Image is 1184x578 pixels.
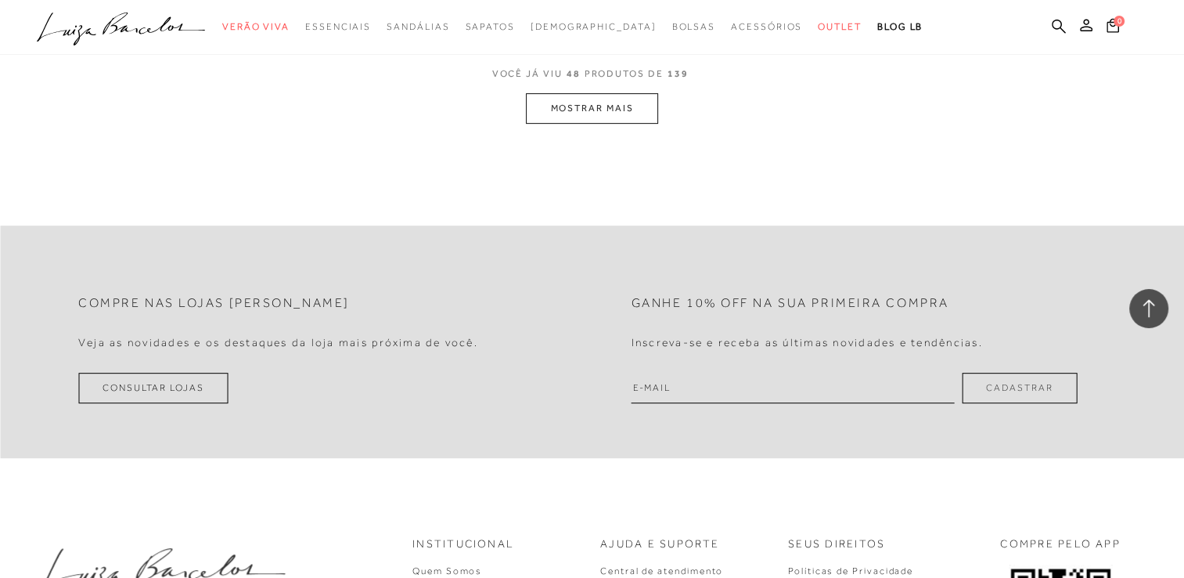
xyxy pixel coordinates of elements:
[818,13,862,42] a: categoryNavScreenReaderText
[412,565,482,576] a: Quem Somos
[465,13,514,42] a: categoryNavScreenReaderText
[788,536,885,552] p: Seus Direitos
[305,21,371,32] span: Essenciais
[492,68,693,79] span: VOCÊ JÁ VIU PRODUTOS DE
[600,565,723,576] a: Central de atendimento
[531,21,657,32] span: [DEMOGRAPHIC_DATA]
[731,21,802,32] span: Acessórios
[305,13,371,42] a: categoryNavScreenReaderText
[465,21,514,32] span: Sapatos
[788,565,913,576] a: Políticas de Privacidade
[600,536,720,552] p: Ajuda e Suporte
[671,21,715,32] span: Bolsas
[387,13,449,42] a: categoryNavScreenReaderText
[1000,536,1121,552] p: COMPRE PELO APP
[731,13,802,42] a: categoryNavScreenReaderText
[78,336,478,349] h4: Veja as novidades e os destaques da loja mais próxima de você.
[671,13,715,42] a: categoryNavScreenReaderText
[78,373,229,403] a: Consultar Lojas
[877,21,923,32] span: BLOG LB
[222,13,290,42] a: categoryNavScreenReaderText
[877,13,923,42] a: BLOG LB
[1102,17,1124,38] button: 0
[412,536,514,552] p: Institucional
[222,21,290,32] span: Verão Viva
[632,296,949,311] h2: Ganhe 10% off na sua primeira compra
[632,336,983,349] h4: Inscreva-se e receba as últimas novidades e tendências.
[632,373,955,403] input: E-mail
[387,21,449,32] span: Sandálias
[818,21,862,32] span: Outlet
[567,68,581,79] span: 48
[1114,16,1125,27] span: 0
[526,93,657,124] button: MOSTRAR MAIS
[668,68,689,79] span: 139
[531,13,657,42] a: noSubCategoriesText
[962,373,1077,403] button: Cadastrar
[78,296,350,311] h2: Compre nas lojas [PERSON_NAME]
